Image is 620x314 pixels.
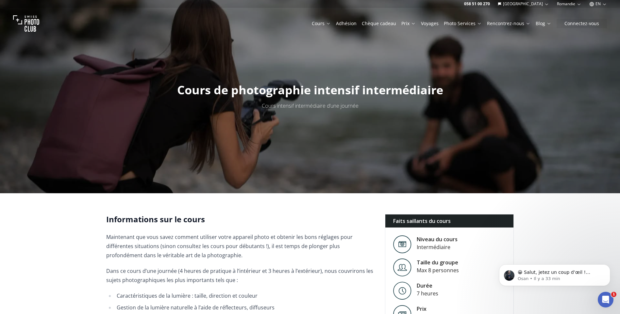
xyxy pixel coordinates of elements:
button: Prix [399,19,418,28]
div: 7 heures [417,290,438,297]
div: Taille du groupe [417,259,459,266]
a: 058 51 00 270 [464,1,490,7]
font: Cours [312,20,325,27]
button: Rencontrez-nous [484,19,533,28]
a: Blog [536,20,551,27]
font: Prix [401,20,410,27]
font: [GEOGRAPHIC_DATA] [503,1,543,7]
font: Blog [536,20,545,27]
div: Durée [417,282,438,290]
font: Romandie [557,1,575,7]
font: Rencontrez-nous [487,20,524,27]
a: Rencontrez-nous [487,20,530,27]
a: Voyages [421,20,439,27]
li: Gestion de la lumière naturelle à l’aide de réflecteurs, diffuseurs [115,303,375,312]
div: Max 8 personnes [417,266,459,274]
span: Cours intensif intermédiaire d’une journée [262,102,359,109]
p: Maintenant que vous savez comment utiliser votre appareil photo et obtenir les bons réglages pour... [106,232,375,260]
li: Caractéristiques de la lumière : taille, direction et couleur [115,291,375,300]
img: Club photo suisse [13,10,39,37]
button: Connectez-vous [557,19,607,28]
p: Dans ce cours d’une journée (4 heures de pratique à l’intérieur et 3 heures à l’extérieur), nous ... [106,266,375,285]
img: Niveau [393,282,411,300]
a: Adhésion [336,20,357,27]
div: Niveau du cours [417,235,458,243]
a: Prix [401,20,416,27]
div: Intermédiaire [417,243,458,251]
div: Faits saillants du cours [385,214,514,228]
font: EN [595,1,601,7]
span: Cours de photographie intensif intermédiaire [177,82,443,98]
button: Chèque cadeau [359,19,399,28]
a: Photo Services [444,20,482,27]
iframe: Intercom live chat [598,292,613,307]
img: Niveau [393,235,411,253]
button: Blog [533,19,554,28]
button: Photo Services [441,19,484,28]
button: Cours [309,19,333,28]
button: Adhésion [333,19,359,28]
a: Cours [312,20,331,27]
span: 1 [611,292,616,297]
iframe: Intercom notifications message [489,251,620,296]
img: Niveau [393,259,411,276]
h2: Informations sur le cours [106,214,375,225]
button: Voyages [418,19,441,28]
font: Photo Services [444,20,476,27]
a: Chèque cadeau [362,20,396,27]
div: Prix [417,305,455,313]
